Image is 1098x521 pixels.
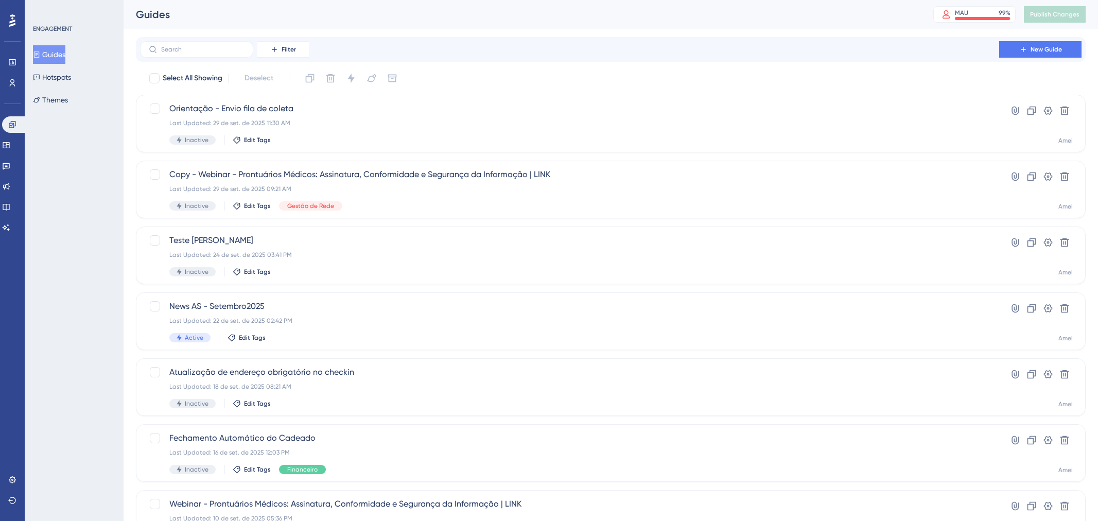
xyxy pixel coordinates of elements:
[233,268,271,276] button: Edit Tags
[33,45,65,64] button: Guides
[282,45,296,54] span: Filter
[257,41,309,58] button: Filter
[1031,45,1062,54] span: New Guide
[163,72,222,84] span: Select All Showing
[1058,466,1073,474] div: Amei
[169,366,970,378] span: Atualização de endereço obrigatório no checkin
[233,202,271,210] button: Edit Tags
[169,317,970,325] div: Last Updated: 22 de set. de 2025 02:42 PM
[233,400,271,408] button: Edit Tags
[33,91,68,109] button: Themes
[169,448,970,457] div: Last Updated: 16 de set. de 2025 12:03 PM
[169,168,970,181] span: Copy - Webinar - Prontuários Médicos: Assinatura, Conformidade e Segurança da Informação | LINK
[228,334,266,342] button: Edit Tags
[169,251,970,259] div: Last Updated: 24 de set. de 2025 03:41 PM
[233,136,271,144] button: Edit Tags
[244,202,271,210] span: Edit Tags
[245,72,273,84] span: Deselect
[239,334,266,342] span: Edit Tags
[244,136,271,144] span: Edit Tags
[1024,6,1086,23] button: Publish Changes
[33,25,72,33] div: ENGAGEMENT
[244,465,271,474] span: Edit Tags
[955,9,968,17] div: MAU
[244,400,271,408] span: Edit Tags
[169,185,970,193] div: Last Updated: 29 de set. de 2025 09:21 AM
[1058,400,1073,408] div: Amei
[185,400,208,408] span: Inactive
[169,234,970,247] span: Teste [PERSON_NAME]
[169,498,970,510] span: Webinar - Prontuários Médicos: Assinatura, Conformidade e Segurança da Informação | LINK
[136,7,908,22] div: Guides
[1058,268,1073,276] div: Amei
[185,202,208,210] span: Inactive
[185,465,208,474] span: Inactive
[235,69,283,88] button: Deselect
[169,102,970,115] span: Orientação - Envio fila de coleta
[161,46,245,53] input: Search
[185,334,203,342] span: Active
[185,136,208,144] span: Inactive
[233,465,271,474] button: Edit Tags
[999,9,1010,17] div: 99 %
[169,383,970,391] div: Last Updated: 18 de set. de 2025 08:21 AM
[33,68,71,86] button: Hotspots
[1058,136,1073,145] div: Amei
[244,268,271,276] span: Edit Tags
[1030,10,1079,19] span: Publish Changes
[999,41,1082,58] button: New Guide
[169,300,970,312] span: News AS - Setembro2025
[169,432,970,444] span: Fechamento Automático do Cadeado
[1058,334,1073,342] div: Amei
[185,268,208,276] span: Inactive
[169,119,970,127] div: Last Updated: 29 de set. de 2025 11:30 AM
[287,465,318,474] span: Financeiro
[287,202,334,210] span: Gestão de Rede
[1058,202,1073,211] div: Amei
